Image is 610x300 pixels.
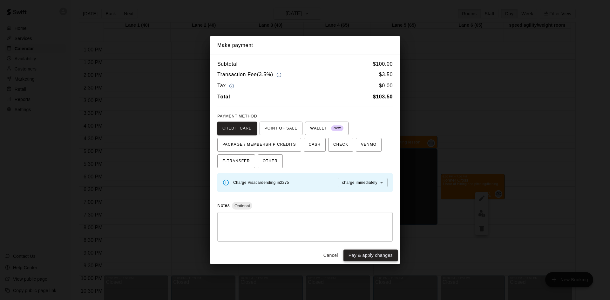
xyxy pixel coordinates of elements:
[263,156,278,166] span: OTHER
[373,94,393,99] b: $ 103.50
[321,250,341,261] button: Cancel
[232,203,252,208] span: Optional
[217,154,255,168] button: E-TRANSFER
[217,70,283,79] h6: Transaction Fee ( 3.5% )
[210,36,400,55] h2: Make payment
[222,156,250,166] span: E-TRANSFER
[310,123,343,134] span: WALLET
[343,250,398,261] button: Pay & apply changes
[333,140,348,150] span: CHECK
[260,122,302,136] button: POINT OF SALE
[222,123,252,134] span: CREDIT CARD
[331,124,343,133] span: New
[305,122,349,136] button: WALLET New
[233,180,289,185] span: Charge Visa card ending in 2275
[328,138,353,152] button: CHECK
[217,122,257,136] button: CREDIT CARD
[309,140,321,150] span: CASH
[265,123,297,134] span: POINT OF SALE
[361,140,376,150] span: VENMO
[304,138,326,152] button: CASH
[217,82,236,90] h6: Tax
[217,203,230,208] label: Notes
[342,180,377,185] span: charge immediately
[217,114,257,118] span: PAYMENT METHOD
[356,138,382,152] button: VENMO
[222,140,296,150] span: PACKAGE / MEMBERSHIP CREDITS
[379,70,393,79] h6: $ 3.50
[217,94,230,99] b: Total
[217,60,238,68] h6: Subtotal
[373,60,393,68] h6: $ 100.00
[258,154,283,168] button: OTHER
[379,82,393,90] h6: $ 0.00
[217,138,301,152] button: PACKAGE / MEMBERSHIP CREDITS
